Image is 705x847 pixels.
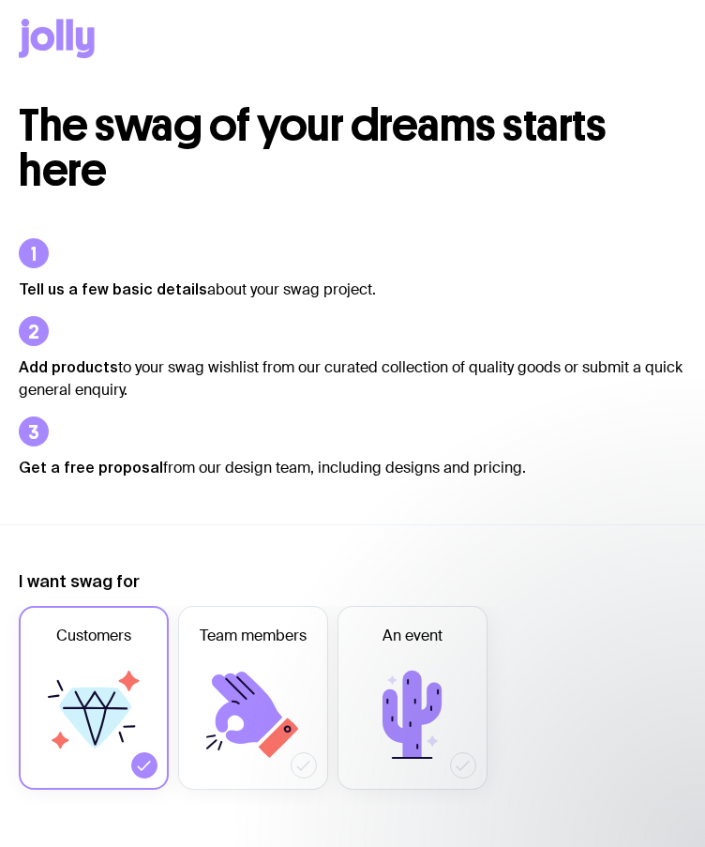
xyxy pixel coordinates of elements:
[56,625,131,647] span: Customers
[200,625,307,647] span: Team members
[19,570,140,593] label: I want swag for
[19,98,606,198] span: The swag of your dreams starts here
[19,358,118,375] strong: Add products
[19,280,207,297] strong: Tell us a few basic details
[641,783,686,828] iframe: Intercom live chat
[19,456,686,479] p: from our design team, including designs and pricing.
[19,355,686,401] p: to your swag wishlist from our curated collection of quality goods or submit a quick general enqu...
[19,278,686,301] p: about your swag project.
[19,459,163,476] strong: Get a free proposal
